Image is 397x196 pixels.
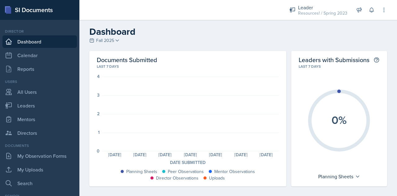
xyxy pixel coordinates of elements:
[127,153,152,157] div: [DATE]
[97,64,279,69] div: Last 7 days
[97,159,279,166] div: Date Submitted
[2,99,77,112] a: Leaders
[2,127,77,139] a: Directors
[2,163,77,176] a: My Uploads
[153,153,178,157] div: [DATE]
[2,79,77,84] div: Users
[2,49,77,62] a: Calendar
[2,63,77,75] a: Reports
[228,153,253,157] div: [DATE]
[298,10,347,16] div: Resources! / Spring 2023
[89,26,387,37] h2: Dashboard
[126,168,157,175] div: Planning Sheets
[2,29,77,34] div: Director
[97,93,100,97] div: 3
[97,112,100,116] div: 2
[2,143,77,148] div: Documents
[2,177,77,189] a: Search
[168,168,204,175] div: Peer Observations
[315,171,363,181] div: Planning Sheets
[299,64,380,69] div: Last 7 days
[209,175,225,181] div: Uploads
[102,153,127,157] div: [DATE]
[96,37,114,44] span: Fall 2025
[214,168,255,175] div: Mentor Observations
[2,35,77,48] a: Dashboard
[2,113,77,125] a: Mentors
[203,153,228,157] div: [DATE]
[97,149,100,153] div: 0
[332,112,347,128] text: 0%
[178,153,203,157] div: [DATE]
[156,175,198,181] div: Director Observations
[253,153,279,157] div: [DATE]
[299,56,369,64] h2: Leaders with Submissions
[298,4,347,11] div: Leader
[2,150,77,162] a: My Observation Forms
[97,56,279,64] h2: Documents Submitted
[97,74,100,79] div: 4
[2,86,77,98] a: All Users
[98,130,100,134] div: 1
